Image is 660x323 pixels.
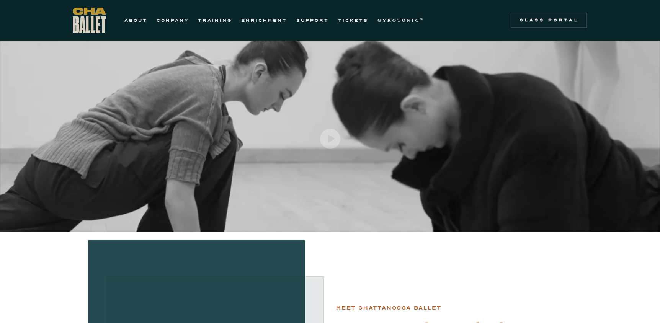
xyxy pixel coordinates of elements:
a: TRAINING [198,16,232,25]
a: ABOUT [124,16,147,25]
a: GYROTONIC® [377,16,424,25]
a: TICKETS [338,16,368,25]
sup: ® [420,17,424,21]
a: COMPANY [157,16,189,25]
a: home [73,8,106,33]
div: Class Portal [515,17,583,23]
div: Meet chattanooga ballet [336,303,441,313]
strong: GYROTONIC [377,18,420,23]
a: SUPPORT [296,16,329,25]
a: Class Portal [511,13,587,28]
a: ENRICHMENT [241,16,287,25]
